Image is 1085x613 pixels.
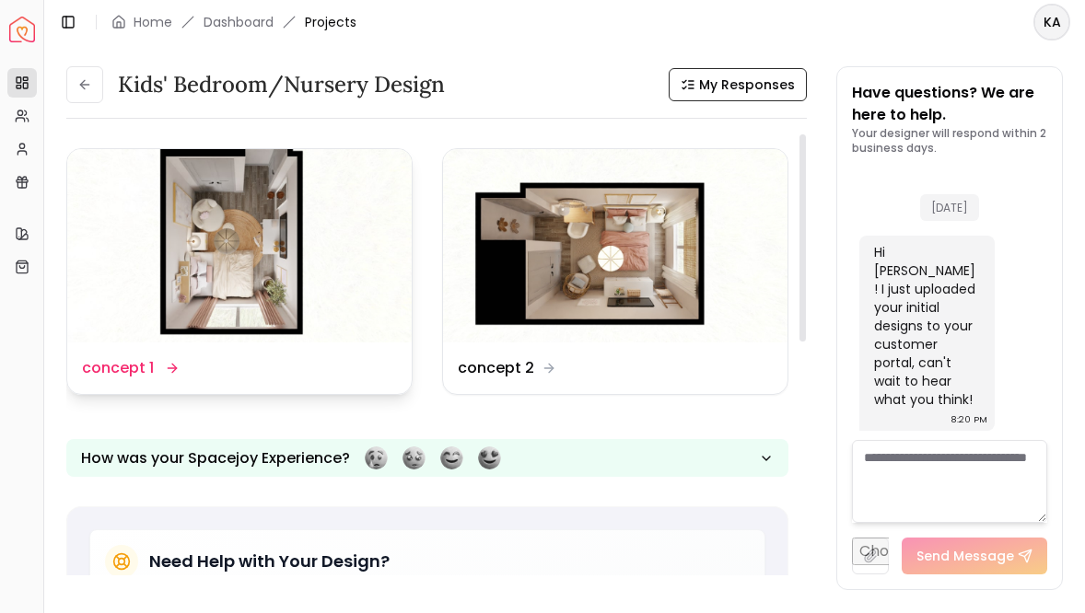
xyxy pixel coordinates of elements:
[67,149,412,342] img: concept 1
[442,148,788,395] a: concept 2concept 2
[9,17,35,42] a: Spacejoy
[66,439,788,477] button: How was your Spacejoy Experience?Feeling terribleFeeling badFeeling goodFeeling awesome
[951,411,987,429] div: 8:20 PM
[852,82,1048,126] p: Have questions? We are here to help.
[82,357,154,379] dd: concept 1
[9,17,35,42] img: Spacejoy Logo
[111,13,356,31] nav: breadcrumb
[149,549,390,574] h5: Need Help with Your Design?
[669,68,807,101] button: My Responses
[920,194,979,221] span: [DATE]
[134,13,172,31] a: Home
[852,126,1048,156] p: Your designer will respond within 2 business days.
[66,148,413,395] a: concept 1concept 1
[443,149,787,342] img: concept 2
[699,75,795,94] span: My Responses
[1035,6,1068,39] span: KA
[118,70,445,99] h3: Kids' Bedroom/Nursery design
[81,447,350,469] p: How was your Spacejoy Experience?
[874,243,976,409] div: Hi [PERSON_NAME]! I just uploaded your initial designs to your customer portal, can't wait to hea...
[204,13,274,31] a: Dashboard
[305,13,356,31] span: Projects
[458,357,534,379] dd: concept 2
[1033,4,1070,40] button: KA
